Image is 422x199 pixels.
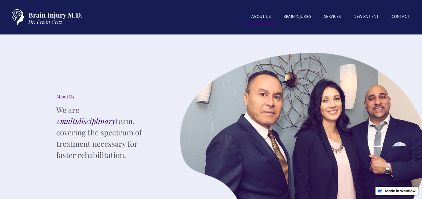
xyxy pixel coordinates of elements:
[56,94,151,100] div: About Us
[60,116,116,126] em: multidisciplinary
[385,189,416,192] img: Made in Webflow
[277,10,318,23] a: BRAIN INJURIES
[385,10,416,23] a: Contact
[347,10,385,23] a: New patient
[6,6,85,28] a: home
[318,10,348,23] a: SERVICES
[245,10,277,24] a: About US
[56,104,151,160] p: We are a team, covering the spectrum of treatment necessary for faster rehabilitation.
